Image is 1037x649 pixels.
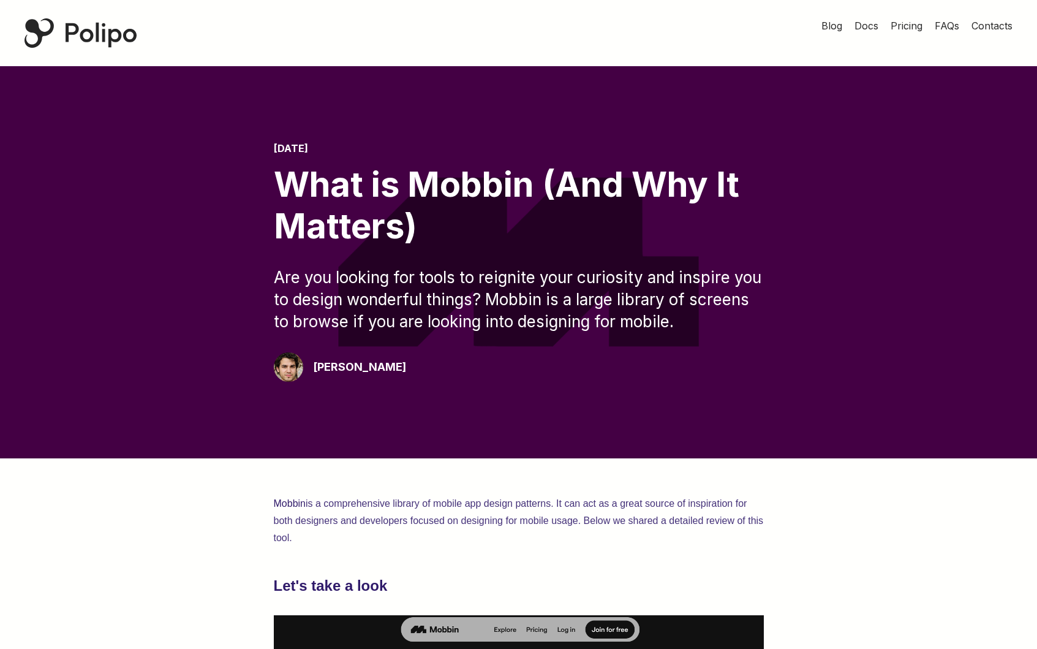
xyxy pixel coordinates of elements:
[971,18,1012,33] a: Contacts
[971,20,1012,32] span: Contacts
[274,495,764,547] p: is a comprehensive library of mobile app design patterns. It can act as a great source of inspira...
[313,359,406,376] div: [PERSON_NAME]
[935,20,959,32] span: FAQs
[274,352,303,382] img: Giorgio Pari Polipo
[854,20,878,32] span: Docs
[891,18,922,33] a: Pricing
[821,20,842,32] span: Blog
[935,18,959,33] a: FAQs
[274,164,764,246] div: What is Mobbin (And Why It Matters)
[821,18,842,33] a: Blog
[274,142,308,154] time: [DATE]
[854,18,878,33] a: Docs
[274,498,306,509] a: Mobbin
[274,267,764,333] div: Are you looking for tools to reignite your curiosity and inspire you to design wonderful things? ...
[274,576,764,596] h2: Let's take a look
[891,20,922,32] span: Pricing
